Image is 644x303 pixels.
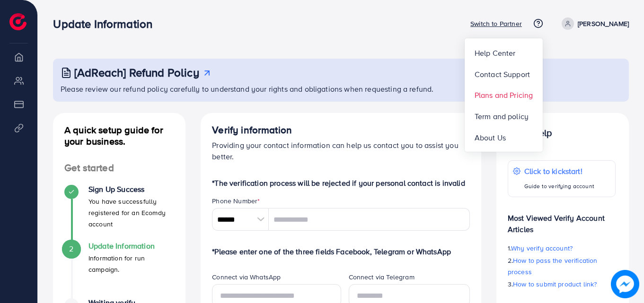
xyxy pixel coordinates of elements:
[9,13,26,30] img: logo
[88,242,174,251] h4: Update Information
[470,18,522,29] p: Switch to Partner
[74,66,199,79] h3: [AdReach] Refund Policy
[212,177,470,189] p: *The verification process will be rejected if your personal contact is invalid
[508,255,616,277] p: 2.
[349,272,415,282] label: Connect via Telegram
[212,124,470,136] h4: Verify information
[53,124,185,147] h4: A quick setup guide for your business.
[212,196,260,206] label: Phone Number
[508,256,598,277] span: How to pass the verification process
[88,185,174,194] h4: Sign Up Success
[475,111,529,122] span: Term and policy
[508,242,616,254] p: 1.
[61,83,623,95] p: Please review our refund policy carefully to understand your rights and obligations when requesti...
[611,270,639,298] img: image
[88,196,174,230] p: You have successfully registered for an Ecomdy account
[212,139,470,162] p: Providing your contact information can help us contact you to assist you better.
[53,185,185,242] li: Sign Up Success
[212,246,470,257] p: *Please enter one of the three fields Facebook, Telegram or WhatsApp
[578,18,629,29] p: [PERSON_NAME]
[524,165,594,177] p: Click to kickstart!
[53,162,185,174] h4: Get started
[513,279,597,289] span: How to submit product link?
[475,89,533,101] span: Plans and Pricing
[475,132,506,143] span: About Us
[69,243,73,254] span: 2
[558,17,629,30] a: [PERSON_NAME]
[212,272,281,282] label: Connect via WhatsApp
[511,243,573,253] span: Why verify account?
[53,242,185,298] li: Update Information
[508,278,616,290] p: 3.
[88,252,174,275] p: Information for run campaign.
[53,17,160,31] h3: Update Information
[475,69,530,80] span: Contact Support
[475,47,516,59] span: Help Center
[508,205,616,235] p: Most Viewed Verify Account Articles
[524,181,594,192] p: Guide to verifying account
